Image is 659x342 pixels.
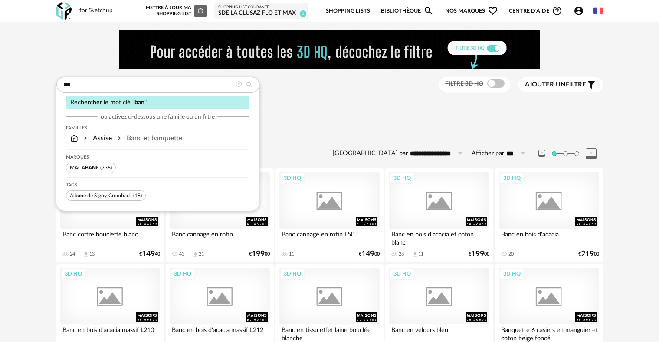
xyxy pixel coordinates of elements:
[192,251,199,258] span: Download icon
[586,80,597,90] span: Filter icon
[574,6,584,16] span: Account Circle icon
[279,324,379,342] div: Banc en tissu effet laine bouclée blanche
[170,268,195,279] div: 3D HQ
[495,168,603,262] a: 3D HQ Banc en bois d'acacia 20 €21900
[82,133,112,143] div: Assise
[166,168,273,262] a: 3D HQ Banc cannage en rotin 43 Download icon 21 €19900
[66,96,249,109] div: Rechercher le mot clé " "
[218,10,305,17] div: SDE LA CLUSAZ Flo et Max
[170,229,269,246] div: Banc cannage en rotin
[518,77,603,92] button: Ajouter unfiltre Filter icon
[445,81,483,87] span: Filtre 3D HQ
[399,251,404,257] div: 28
[359,251,380,257] div: € 00
[56,136,603,146] div: 2038 résultats
[170,324,269,342] div: Banc en bois d'acacia massif L212
[412,251,418,258] span: Download icon
[119,30,540,69] img: FILTRE%20HQ%20NEW_V1%20(4).gif
[471,251,484,257] span: 199
[144,5,207,17] div: Mettre à jour ma Shopping List
[133,193,142,198] span: (18)
[499,268,525,279] div: 3D HQ
[56,2,72,20] img: OXP
[418,251,423,257] div: 11
[70,133,78,143] img: svg+xml;base64,PHN2ZyB3aWR0aD0iMTYiIGhlaWdodD0iMTciIHZpZXdCb3g9IjAgMCAxNiAxNyIgZmlsbD0ibm9uZSIgeG...
[139,251,160,257] div: € 40
[218,5,305,17] a: Shopping List courante SDE LA CLUSAZ Flo et Max 0
[218,5,305,10] div: Shopping List courante
[142,251,155,257] span: 149
[66,125,249,131] div: Familles
[60,229,160,246] div: Banc coffre bouclette blanc
[499,324,599,342] div: Banquette 6 casiers en manguier et coton beige foncé
[525,80,586,89] span: filtre
[89,251,95,257] div: 13
[279,229,379,246] div: Banc cannage en rotin L50
[280,173,305,184] div: 3D HQ
[70,165,99,170] span: MACA E
[333,149,408,158] label: [GEOGRAPHIC_DATA] par
[56,168,164,262] a: 3D HQ Banc coffre bouclette blanc 24 Download icon 13 €14940
[134,99,144,106] span: ban
[578,251,599,257] div: € 00
[423,6,434,16] span: Magnify icon
[472,149,504,158] label: Afficher par
[79,7,113,15] div: for Sketchup
[389,324,489,342] div: Banc en velours bleu
[280,268,305,279] div: 3D HQ
[199,251,204,257] div: 21
[60,324,160,342] div: Banc en bois d'acacia massif L210
[70,251,75,257] div: 24
[361,251,374,257] span: 149
[525,81,566,88] span: Ajouter un
[66,182,249,188] div: Tags
[289,251,294,257] div: 11
[508,251,514,257] div: 20
[85,165,96,170] span: BAN
[488,6,498,16] span: Heart Outline icon
[581,251,594,257] span: 219
[509,6,562,16] span: Centre d'aideHelp Circle Outline icon
[469,251,489,257] div: € 00
[252,251,265,257] span: 199
[326,1,370,21] a: Shopping Lists
[101,113,215,121] span: ou activez ci-dessous une famille ou un filtre
[445,1,498,21] span: Nos marques
[574,6,588,16] span: Account Circle icon
[385,168,493,262] a: 3D HQ Banc en bois d'acacia et coton blanc 28 Download icon 11 €19900
[83,251,89,258] span: Download icon
[249,251,270,257] div: € 00
[197,8,204,13] span: Refresh icon
[593,6,603,16] img: fr
[499,173,525,184] div: 3D HQ
[381,1,434,21] a: BibliothèqueMagnify icon
[390,173,415,184] div: 3D HQ
[70,193,132,198] span: Al e de Signy-Cromback
[390,268,415,279] div: 3D HQ
[300,10,306,17] span: 0
[179,251,184,257] div: 43
[499,229,599,246] div: Banc en bois d'acacia
[61,268,86,279] div: 3D HQ
[389,229,489,246] div: Banc en bois d'acacia et coton blanc
[275,168,383,262] a: 3D HQ Banc cannage en rotin L50 11 €14900
[82,133,89,143] img: svg+xml;base64,PHN2ZyB3aWR0aD0iMTYiIGhlaWdodD0iMTYiIHZpZXdCb3g9IjAgMCAxNiAxNiIgZmlsbD0ibm9uZSIgeG...
[100,165,112,170] span: (736)
[66,154,249,160] div: Marques
[75,193,83,198] span: ban
[552,6,562,16] span: Help Circle Outline icon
